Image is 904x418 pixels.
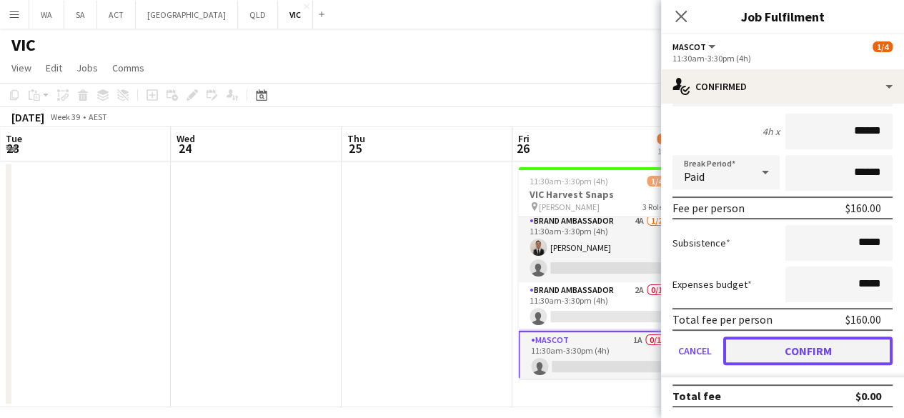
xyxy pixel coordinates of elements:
[672,337,717,365] button: Cancel
[518,132,530,145] span: Fri
[106,59,150,77] a: Comms
[11,110,44,124] div: [DATE]
[518,331,678,382] app-card-role: Mascot1A0/111:30am-3:30pm (4h)
[518,188,678,201] h3: VIC Harvest Snaps
[71,59,104,77] a: Jobs
[647,176,667,186] span: 1/4
[873,41,893,52] span: 1/4
[657,146,676,156] div: 1 Job
[136,1,238,29] button: [GEOGRAPHIC_DATA]
[64,1,97,29] button: SA
[672,312,773,327] div: Total fee per person
[518,167,678,379] app-job-card: 11:30am-3:30pm (4h)1/4VIC Harvest Snaps [PERSON_NAME]3 RolesBrand Ambassador4A1/211:30am-3:30pm (...
[672,278,752,291] label: Expenses budget
[6,59,37,77] a: View
[11,34,36,56] h1: VIC
[723,337,893,365] button: Confirm
[76,61,98,74] span: Jobs
[29,1,64,29] button: WA
[518,282,678,331] app-card-role: Brand Ambassador2A0/111:30am-3:30pm (4h)
[47,111,83,122] span: Week 39
[672,53,893,64] div: 11:30am-3:30pm (4h)
[672,41,706,52] span: Mascot
[40,59,68,77] a: Edit
[347,132,365,145] span: Thu
[174,140,195,156] span: 24
[6,132,22,145] span: Tue
[672,41,717,52] button: Mascot
[657,134,677,144] span: 1/4
[518,213,678,282] app-card-role: Brand Ambassador4A1/211:30am-3:30pm (4h)[PERSON_NAME]
[661,7,904,26] h3: Job Fulfilment
[97,1,136,29] button: ACT
[112,61,144,74] span: Comms
[845,201,881,215] div: $160.00
[661,69,904,104] div: Confirmed
[345,140,365,156] span: 25
[642,201,667,212] span: 3 Roles
[46,61,62,74] span: Edit
[516,140,530,156] span: 26
[11,61,31,74] span: View
[4,140,22,156] span: 23
[530,176,608,186] span: 11:30am-3:30pm (4h)
[89,111,107,122] div: AEST
[672,237,730,249] label: Subsistence
[539,201,600,212] span: [PERSON_NAME]
[855,389,881,403] div: $0.00
[763,125,780,138] div: 4h x
[672,201,745,215] div: Fee per person
[177,132,195,145] span: Wed
[238,1,278,29] button: QLD
[278,1,313,29] button: VIC
[845,312,881,327] div: $160.00
[672,389,721,403] div: Total fee
[684,169,705,184] span: Paid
